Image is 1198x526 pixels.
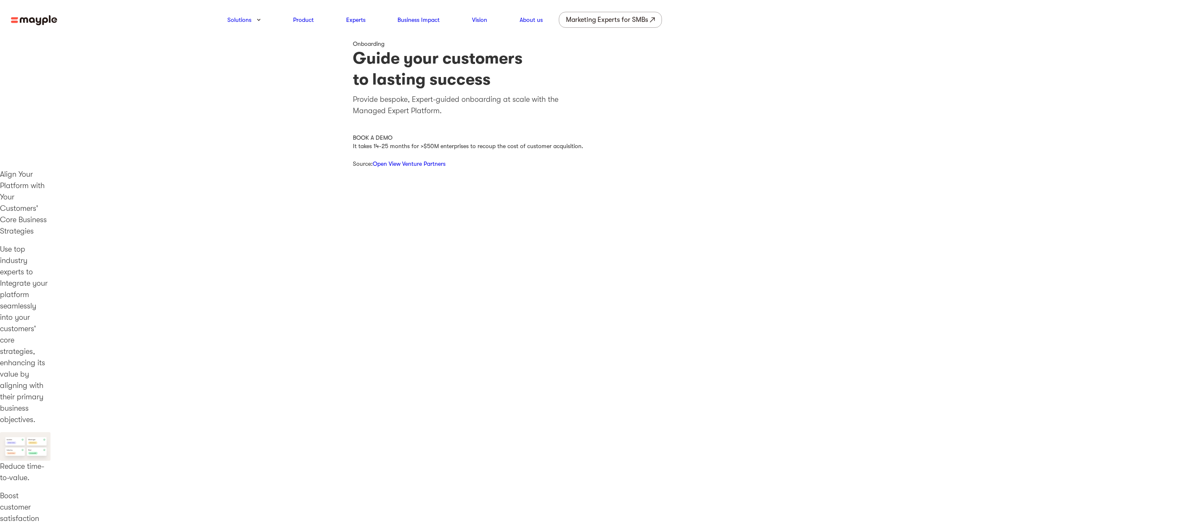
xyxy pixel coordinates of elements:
[346,15,366,25] a: Experts
[353,142,846,169] div: It takes 14-25 months for >$50M enterprises to recoup the cost of customer acquisition. Source:
[257,19,261,21] img: arrow-down
[227,15,251,25] a: Solutions
[353,133,846,142] div: BOOK A DEMO
[566,14,648,26] div: Marketing Experts for SMBs
[353,40,846,48] div: Onboarding
[559,12,662,28] a: Marketing Experts for SMBs
[11,15,57,26] img: mayple-logo
[398,15,440,25] a: Business Impact
[472,15,487,25] a: Vision
[353,48,846,90] h1: Guide your customers to lasting success
[520,15,543,25] a: About us
[293,15,314,25] a: Product
[373,160,446,167] a: Open View Venture Partners
[353,94,846,117] p: Provide bespoke, Expert-guided onboarding at scale with the Managed Expert Platform.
